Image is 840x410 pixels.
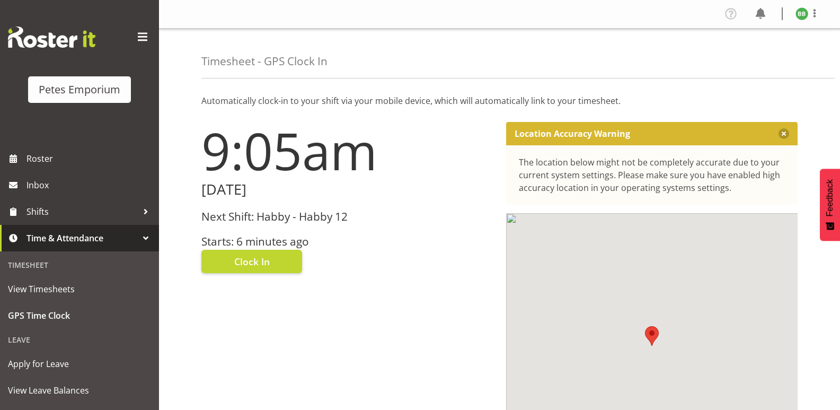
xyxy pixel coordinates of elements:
[8,281,151,297] span: View Timesheets
[3,329,156,351] div: Leave
[26,177,154,193] span: Inbox
[234,255,270,268] span: Clock In
[519,156,785,194] div: The location below might not be completely accurate due to your current system settings. Please m...
[201,211,493,223] h3: Next Shift: Habby - Habby 12
[201,181,493,198] h2: [DATE]
[8,356,151,372] span: Apply for Leave
[201,122,493,179] h1: 9:05am
[795,7,808,20] img: beena-bist9974.jpg
[201,250,302,273] button: Clock In
[820,169,840,241] button: Feedback - Show survey
[825,179,835,216] span: Feedback
[3,377,156,404] a: View Leave Balances
[3,276,156,302] a: View Timesheets
[779,128,789,139] button: Close message
[3,351,156,377] a: Apply for Leave
[8,27,95,48] img: Rosterit website logo
[26,230,138,246] span: Time & Attendance
[8,382,151,398] span: View Leave Balances
[3,254,156,276] div: Timesheet
[201,55,328,67] h4: Timesheet - GPS Clock In
[515,128,630,139] p: Location Accuracy Warning
[39,82,120,98] div: Petes Emporium
[26,151,154,167] span: Roster
[26,204,138,220] span: Shifts
[201,235,493,248] h3: Starts: 6 minutes ago
[201,94,798,107] p: Automatically clock-in to your shift via your mobile device, which will automatically link to you...
[8,308,151,324] span: GPS Time Clock
[3,302,156,329] a: GPS Time Clock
